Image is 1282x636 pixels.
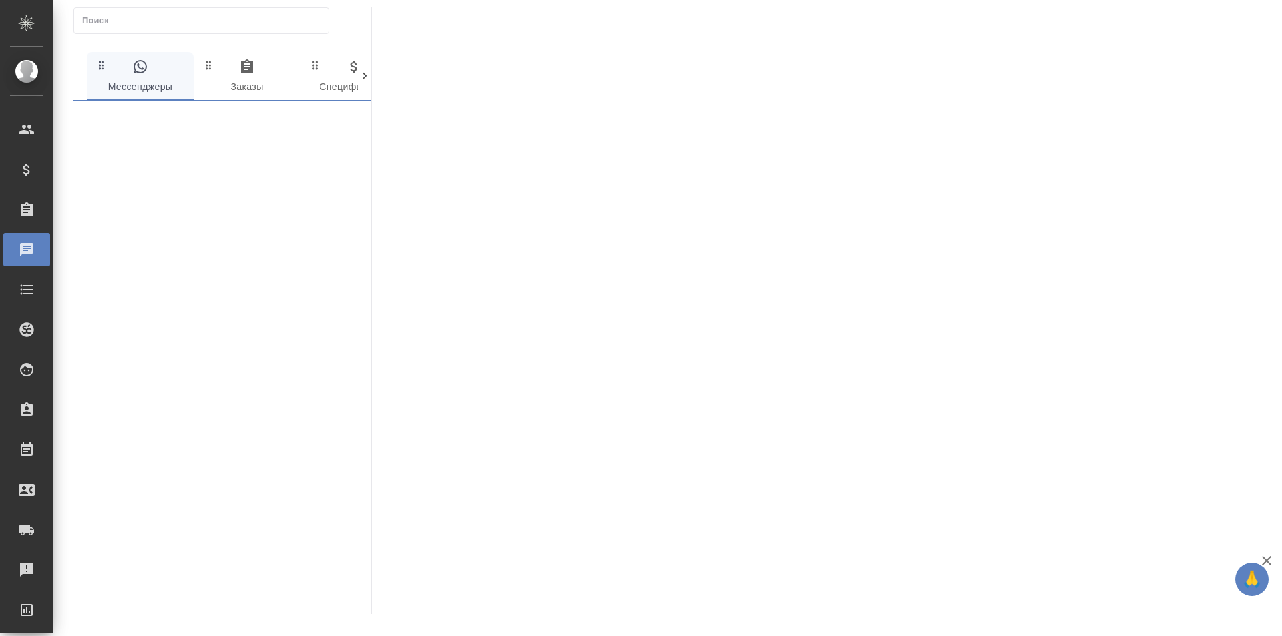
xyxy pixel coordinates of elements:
[202,59,215,71] svg: Зажми и перетащи, чтобы поменять порядок вкладок
[1235,563,1269,596] button: 🙏
[82,11,329,30] input: Поиск
[309,59,322,71] svg: Зажми и перетащи, чтобы поменять порядок вкладок
[202,59,292,95] span: Заказы
[95,59,186,95] span: Мессенджеры
[308,59,399,95] span: Спецификации
[95,59,108,71] svg: Зажми и перетащи, чтобы поменять порядок вкладок
[1241,565,1263,593] span: 🙏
